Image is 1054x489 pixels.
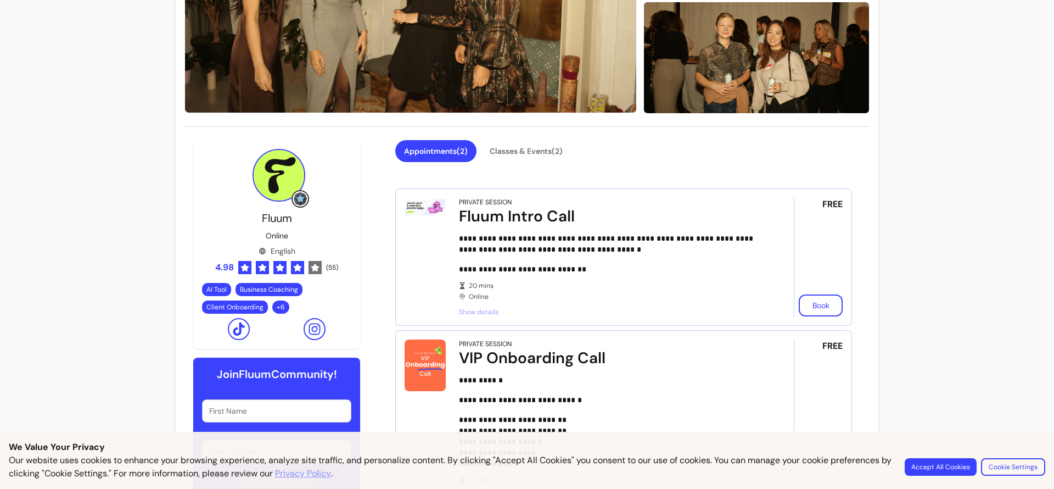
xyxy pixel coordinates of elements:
[981,458,1045,476] button: Cookie Settings
[206,303,263,312] span: Client Onboarding
[459,198,512,207] div: Private Session
[253,149,305,202] img: Provider image
[206,285,227,294] span: AI Tool
[240,285,298,294] span: Business Coaching
[481,140,571,162] button: Classes & Events(2)
[9,454,892,480] p: Our website uses cookies to enhance your browsing experience, analyze site traffic, and personali...
[799,294,843,316] button: Book
[822,198,843,211] span: FREE
[294,192,307,205] img: Grow
[395,140,476,162] button: Appointments(2)
[405,340,446,391] img: VIP Onboarding Call
[822,340,843,353] span: FREE
[459,308,763,316] span: Show details
[215,261,234,274] span: 4.98
[459,340,512,348] div: Private Session
[262,211,292,225] span: Fluum
[643,1,870,115] img: image-2
[459,348,763,368] div: VIP Onboarding Call
[459,207,763,226] div: Fluum Intro Call
[459,281,763,301] div: Online
[259,246,295,257] div: English
[405,198,446,216] img: Fluum Intro Call
[275,467,331,480] a: Privacy Policy
[266,230,288,241] p: Online
[326,263,338,272] span: ( 55 )
[9,441,1045,454] p: We Value Your Privacy
[274,303,287,312] span: + 6
[209,405,344,416] input: First Name
[905,458,977,476] button: Accept All Cookies
[217,366,337,382] h6: Join Fluum Community!
[469,281,763,290] span: 20 mins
